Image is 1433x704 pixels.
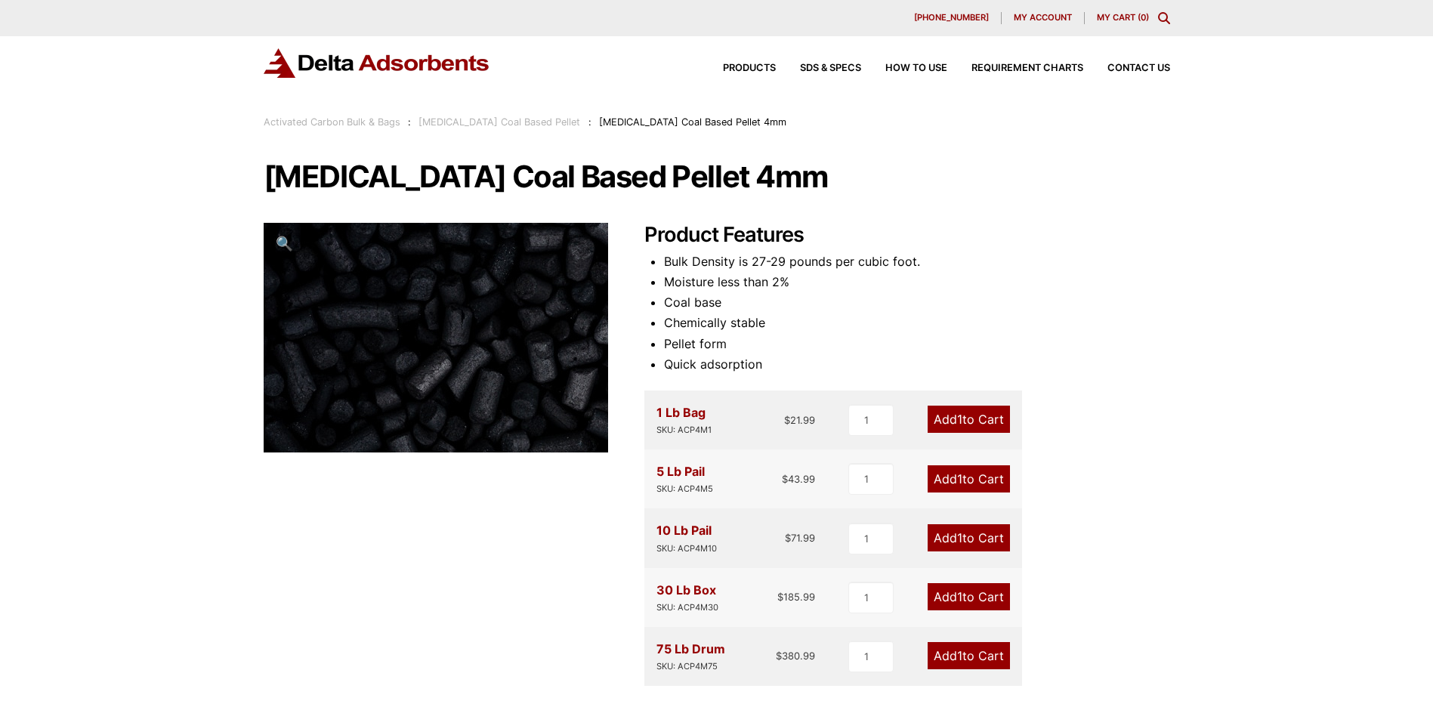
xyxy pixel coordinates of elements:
[264,48,490,78] img: Delta Adsorbents
[957,589,962,604] span: 1
[1002,12,1085,24] a: My account
[656,423,712,437] div: SKU: ACP4M1
[664,252,1170,272] li: Bulk Density is 27-29 pounds per cubic foot.
[782,473,788,485] span: $
[957,412,962,427] span: 1
[656,580,718,615] div: 30 Lb Box
[664,313,1170,333] li: Chemically stable
[599,116,786,128] span: [MEDICAL_DATA] Coal Based Pellet 4mm
[957,471,962,486] span: 1
[776,650,782,662] span: $
[656,639,725,674] div: 75 Lb Drum
[418,116,580,128] a: [MEDICAL_DATA] Coal Based Pellet
[928,642,1010,669] a: Add1to Cart
[656,403,712,437] div: 1 Lb Bag
[264,116,400,128] a: Activated Carbon Bulk & Bags
[784,414,790,426] span: $
[408,116,411,128] span: :
[1097,12,1149,23] a: My Cart (0)
[885,63,947,73] span: How to Use
[928,524,1010,551] a: Add1to Cart
[947,63,1083,73] a: Requirement Charts
[861,63,947,73] a: How to Use
[777,591,783,603] span: $
[656,542,717,556] div: SKU: ACP4M10
[957,530,962,545] span: 1
[664,334,1170,354] li: Pellet form
[699,63,776,73] a: Products
[1014,14,1072,22] span: My account
[656,482,713,496] div: SKU: ACP4M5
[776,63,861,73] a: SDS & SPECS
[656,520,717,555] div: 10 Lb Pail
[656,462,713,496] div: 5 Lb Pail
[777,591,815,603] bdi: 185.99
[264,161,1170,193] h1: [MEDICAL_DATA] Coal Based Pellet 4mm
[971,63,1083,73] span: Requirement Charts
[664,272,1170,292] li: Moisture less than 2%
[1141,12,1146,23] span: 0
[588,116,591,128] span: :
[957,648,962,663] span: 1
[644,223,1170,248] h2: Product Features
[800,63,861,73] span: SDS & SPECS
[1107,63,1170,73] span: Contact Us
[264,223,305,264] a: View full-screen image gallery
[1083,63,1170,73] a: Contact Us
[656,659,725,674] div: SKU: ACP4M75
[928,583,1010,610] a: Add1to Cart
[785,532,815,544] bdi: 71.99
[928,465,1010,492] a: Add1to Cart
[902,12,1002,24] a: [PHONE_NUMBER]
[776,650,815,662] bdi: 380.99
[782,473,815,485] bdi: 43.99
[914,14,989,22] span: [PHONE_NUMBER]
[785,532,791,544] span: $
[664,354,1170,375] li: Quick adsorption
[723,63,776,73] span: Products
[928,406,1010,433] a: Add1to Cart
[656,601,718,615] div: SKU: ACP4M30
[276,235,293,252] span: 🔍
[784,414,815,426] bdi: 21.99
[1158,12,1170,24] div: Toggle Modal Content
[664,292,1170,313] li: Coal base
